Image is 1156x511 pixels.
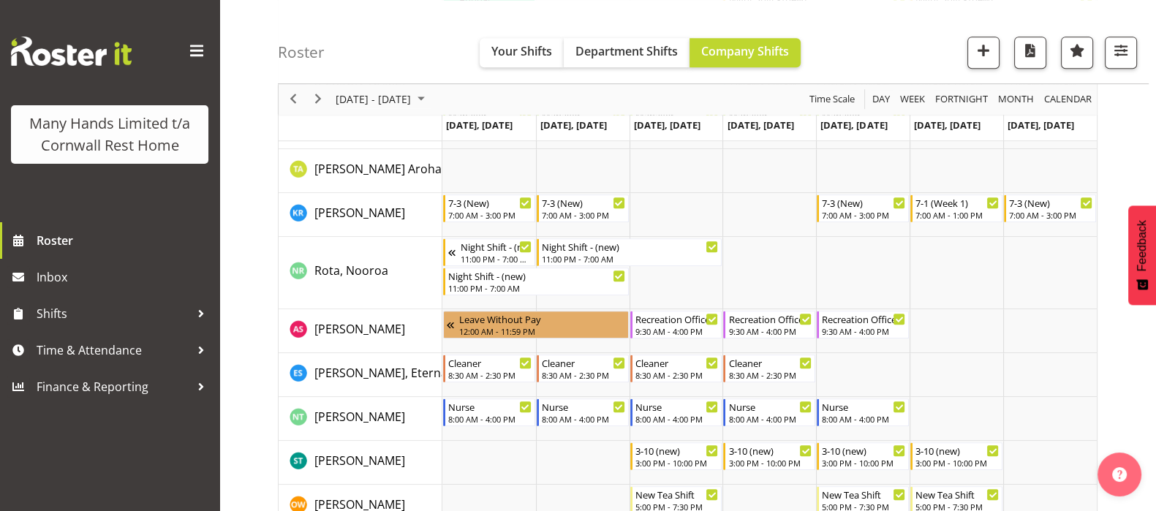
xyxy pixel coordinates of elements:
div: Richardson, Kirsty"s event - 7-3 (New) Begin From Monday, September 29, 2025 at 7:00:00 AM GMT+13... [443,194,535,222]
h4: Roster [278,44,325,61]
button: Previous [284,91,303,109]
div: previous period [281,84,306,115]
span: [PERSON_NAME] [314,409,405,425]
div: Leave Without Pay [459,311,625,326]
span: Time & Attendance [37,339,190,361]
div: Richardson, Kirsty"s event - 7-3 (New) Begin From Friday, October 3, 2025 at 7:00:00 AM GMT+13:00... [817,194,909,222]
div: Cleaner [728,355,812,370]
span: calendar [1043,91,1093,109]
div: Cleaner [448,355,532,370]
div: 3:00 PM - 10:00 PM [635,457,719,469]
td: Tocker, Shannon resource [279,441,442,485]
div: Nurse [822,399,905,414]
span: Rota, Nooroa [314,262,388,279]
div: 3-10 (new) [915,443,999,458]
div: Night Shift - (new) [461,239,532,254]
div: Recreation Officer [822,311,905,326]
div: 7:00 AM - 3:00 PM [448,209,532,221]
a: [PERSON_NAME] Aroha [314,160,442,178]
td: Rota, Nooroa resource [279,237,442,309]
div: 8:00 AM - 4:00 PM [448,413,532,425]
div: 7:00 AM - 3:00 PM [822,209,905,221]
div: Rota, Nooroa"s event - Night Shift - (new) Begin From Monday, September 29, 2025 at 11:00:00 PM G... [443,268,629,295]
div: 8:00 AM - 4:00 PM [728,413,812,425]
div: Rota, Nooroa"s event - Night Shift - (new) Begin From Sunday, September 28, 2025 at 11:00:00 PM G... [443,238,535,266]
span: [PERSON_NAME] Aroha [314,161,442,177]
span: Day [871,91,891,109]
div: 7-3 (New) [448,195,532,210]
div: Cleaner [635,355,719,370]
span: Roster [37,230,212,251]
td: Sargison, Annmarie resource [279,309,442,353]
div: 8:00 AM - 4:00 PM [635,413,719,425]
span: Inbox [37,266,212,288]
div: Night Shift - (new) [448,268,625,283]
span: [PERSON_NAME], Eternal [314,365,450,381]
div: 8:30 AM - 2:30 PM [542,369,625,381]
div: Tocker, Shannon"s event - 3-10 (new) Begin From Saturday, October 4, 2025 at 3:00:00 PM GMT+13:00... [910,442,1002,470]
a: [PERSON_NAME] [314,408,405,425]
div: Richardson, Kirsty"s event - 7-3 (New) Begin From Sunday, October 5, 2025 at 7:00:00 AM GMT+13:00... [1004,194,1096,222]
div: Nurse [448,399,532,414]
button: Timeline Day [870,91,893,109]
div: Sutton, Eternal"s event - Cleaner Begin From Wednesday, October 1, 2025 at 8:30:00 AM GMT+13:00 E... [630,355,722,382]
span: Time Scale [808,91,856,109]
div: Sargison, Annmarie"s event - Leave Without Pay Begin From Monday, September 1, 2025 at 12:00:00 A... [443,311,629,338]
span: Your Shifts [491,43,552,59]
span: Company Shifts [701,43,789,59]
span: [DATE], [DATE] [820,118,887,132]
div: 7-1 (Week 1) [915,195,999,210]
span: [PERSON_NAME] [314,321,405,337]
div: 7:00 AM - 3:00 PM [542,209,625,221]
button: Time Scale [807,91,858,109]
div: 7:00 AM - 1:00 PM [915,209,999,221]
button: Filter Shifts [1105,37,1137,69]
div: Sutton, Eternal"s event - Cleaner Begin From Thursday, October 2, 2025 at 8:30:00 AM GMT+13:00 En... [723,355,815,382]
button: Download a PDF of the roster according to the set date range. [1014,37,1046,69]
div: Sargison, Annmarie"s event - Recreation Officer Begin From Thursday, October 2, 2025 at 9:30:00 A... [723,311,815,338]
div: 8:30 AM - 2:30 PM [448,369,532,381]
div: 8:00 AM - 4:00 PM [822,413,905,425]
div: 7:00 AM - 3:00 PM [1009,209,1092,221]
button: Highlight an important date within the roster. [1061,37,1093,69]
td: Sutton, Eternal resource [279,353,442,397]
div: Recreation Officer [728,311,812,326]
div: Thompson, Nicola"s event - Nurse Begin From Tuesday, September 30, 2025 at 8:00:00 AM GMT+13:00 E... [537,398,629,426]
img: Rosterit website logo [11,37,132,66]
div: Sargison, Annmarie"s event - Recreation Officer Begin From Wednesday, October 1, 2025 at 9:30:00 ... [630,311,722,338]
button: Month [1042,91,1095,109]
div: Tocker, Shannon"s event - 3-10 (new) Begin From Wednesday, October 1, 2025 at 3:00:00 PM GMT+13:0... [630,442,722,470]
td: Richardson, Kirsty resource [279,193,442,237]
div: Tocker, Shannon"s event - 3-10 (new) Begin From Thursday, October 2, 2025 at 3:00:00 PM GMT+13:00... [723,442,815,470]
div: 3-10 (new) [728,443,812,458]
a: [PERSON_NAME], Eternal [314,364,450,382]
div: 7-3 (New) [822,195,905,210]
img: help-xxl-2.png [1112,467,1127,482]
span: [PERSON_NAME] [314,453,405,469]
div: Recreation Officer [635,311,719,326]
span: [DATE] - [DATE] [334,91,412,109]
div: Night Shift - (new) [542,239,719,254]
div: Nurse [542,399,625,414]
div: Cleaner [542,355,625,370]
div: Thompson, Nicola"s event - Nurse Begin From Thursday, October 2, 2025 at 8:00:00 AM GMT+13:00 End... [723,398,815,426]
span: [DATE], [DATE] [446,118,513,132]
div: Many Hands Limited t/a Cornwall Rest Home [26,113,194,156]
span: Department Shifts [575,43,678,59]
div: Sargison, Annmarie"s event - Recreation Officer Begin From Friday, October 3, 2025 at 9:30:00 AM ... [817,311,909,338]
div: Richardson, Kirsty"s event - 7-1 (Week 1) Begin From Saturday, October 4, 2025 at 7:00:00 AM GMT+... [910,194,1002,222]
div: Sep 29 - Oct 05, 2025 [330,84,434,115]
td: Thompson, Nicola resource [279,397,442,441]
div: 11:00 PM - 7:00 AM [542,253,719,265]
div: 9:30 AM - 4:00 PM [728,325,812,337]
div: New Tea Shift [635,487,719,501]
span: [DATE], [DATE] [634,118,700,132]
div: 3:00 PM - 10:00 PM [915,457,999,469]
button: October 2025 [333,91,431,109]
div: Sutton, Eternal"s event - Cleaner Begin From Monday, September 29, 2025 at 8:30:00 AM GMT+13:00 E... [443,355,535,382]
div: Thompson, Nicola"s event - Nurse Begin From Wednesday, October 1, 2025 at 8:00:00 AM GMT+13:00 En... [630,398,722,426]
button: Company Shifts [690,38,801,67]
button: Your Shifts [480,38,564,67]
div: Thompson, Nicola"s event - Nurse Begin From Friday, October 3, 2025 at 8:00:00 AM GMT+13:00 Ends ... [817,398,909,426]
span: [DATE], [DATE] [914,118,981,132]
